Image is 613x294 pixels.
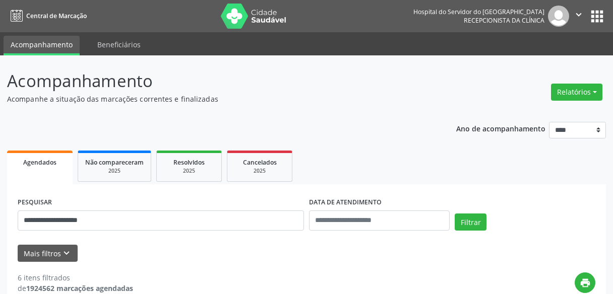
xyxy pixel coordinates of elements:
[551,84,602,101] button: Relatórios
[85,167,144,175] div: 2025
[173,158,205,167] span: Resolvidos
[464,16,544,25] span: Recepcionista da clínica
[18,195,52,210] label: PESQUISAR
[456,122,545,134] p: Ano de acompanhamento
[18,272,133,283] div: 6 itens filtrados
[234,167,285,175] div: 2025
[85,158,144,167] span: Não compareceram
[548,6,569,27] img: img
[569,6,588,27] button: 
[575,272,595,293] button: print
[26,12,87,20] span: Central de Marcação
[90,36,148,53] a: Beneficiários
[4,36,80,55] a: Acompanhamento
[580,277,591,288] i: print
[243,158,277,167] span: Cancelados
[18,283,133,293] div: de
[164,167,214,175] div: 2025
[7,8,87,24] a: Central de Marcação
[455,213,486,231] button: Filtrar
[309,195,382,210] label: DATA DE ATENDIMENTO
[23,158,56,167] span: Agendados
[7,68,426,94] p: Acompanhamento
[61,248,72,259] i: keyboard_arrow_down
[26,283,133,293] strong: 1924562 marcações agendadas
[588,8,606,25] button: apps
[413,8,544,16] div: Hospital do Servidor do [GEOGRAPHIC_DATA]
[18,245,78,262] button: Mais filtroskeyboard_arrow_down
[7,94,426,104] p: Acompanhe a situação das marcações correntes e finalizadas
[573,9,584,20] i: 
